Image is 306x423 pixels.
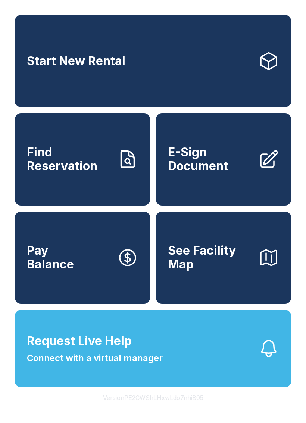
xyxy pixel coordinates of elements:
span: Pay Balance [27,244,74,271]
a: Find Reservation [15,113,150,206]
span: Connect with a virtual manager [27,352,163,365]
a: Start New Rental [15,15,291,107]
span: See Facility Map [168,244,252,271]
span: E-Sign Document [168,146,252,173]
span: Request Live Help [27,332,132,350]
span: Find Reservation [27,146,111,173]
a: PayBalance [15,211,150,304]
button: See Facility Map [156,211,291,304]
button: VersionPE2CWShLHxwLdo7nhiB05 [97,387,209,408]
a: E-Sign Document [156,113,291,206]
button: Request Live HelpConnect with a virtual manager [15,310,291,387]
span: Start New Rental [27,54,125,68]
